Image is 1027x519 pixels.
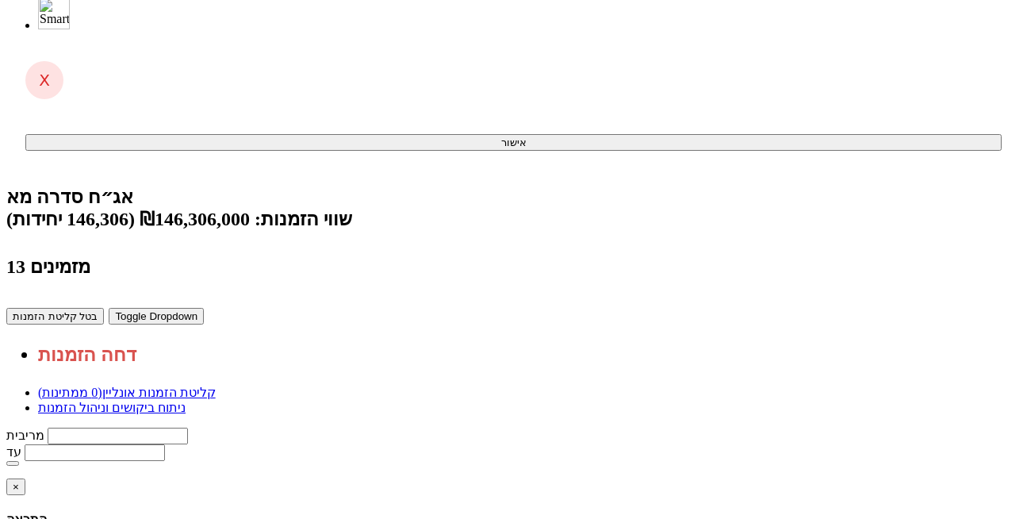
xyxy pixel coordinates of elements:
[6,256,1021,278] h4: 13 מזמינים
[6,479,25,495] button: Close
[6,186,1021,208] div: קבוצת דלק בעמ - עותק - אג״ח (סדרה מא) - הנפקה לציבור
[109,308,204,325] button: Toggle Dropdown
[13,481,19,493] span: ×
[25,134,1002,151] button: אישור
[115,310,197,322] span: Toggle Dropdown
[38,386,216,399] a: קליטת הזמנות אונליין(0 ממתינות)
[6,429,44,442] label: מריבית
[38,386,102,399] span: (0 ממתינות)
[6,208,1021,230] div: שווי הזמנות: ₪146,306,000 (146,306 יחידות)
[6,445,21,459] label: עד
[38,344,136,365] a: דחה הזמנות
[6,308,104,325] button: בטל קליטת הזמנות
[38,401,186,414] a: ניתוח ביקושים וניהול הזמנות
[39,71,50,90] span: X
